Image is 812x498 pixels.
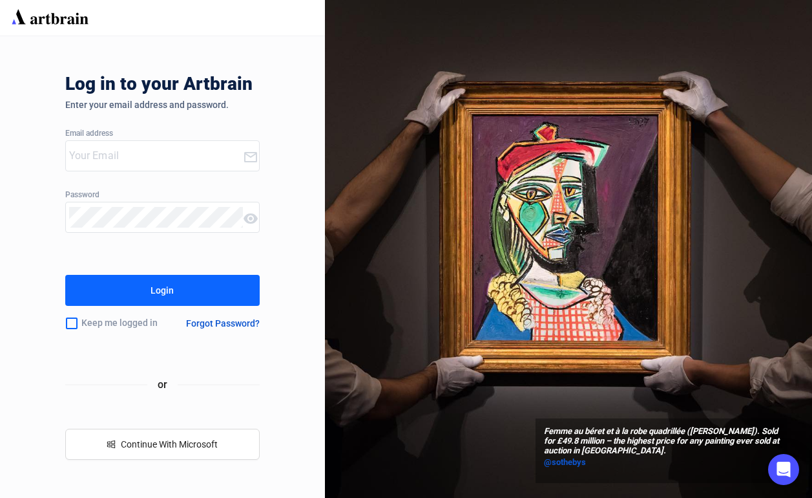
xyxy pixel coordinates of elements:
span: windows [107,440,116,449]
div: Enter your email address and password. [65,100,260,110]
div: Keep me logged in [65,310,172,337]
div: Open Intercom Messenger [768,454,799,485]
button: windowsContinue With Microsoft [65,429,260,460]
div: Forgot Password? [186,318,260,329]
a: @sothebys [544,456,779,469]
div: Login [151,280,174,301]
div: Email address [65,129,260,138]
span: or [147,376,178,393]
span: Femme au béret et à la robe quadrillée ([PERSON_NAME]). Sold for £49.8 million – the highest pric... [544,427,779,456]
span: @sothebys [544,457,586,467]
div: Password [65,191,260,200]
span: Continue With Microsoft [121,439,218,449]
div: Log in to your Artbrain [65,74,453,100]
button: Login [65,275,260,306]
input: Your Email [69,146,244,166]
